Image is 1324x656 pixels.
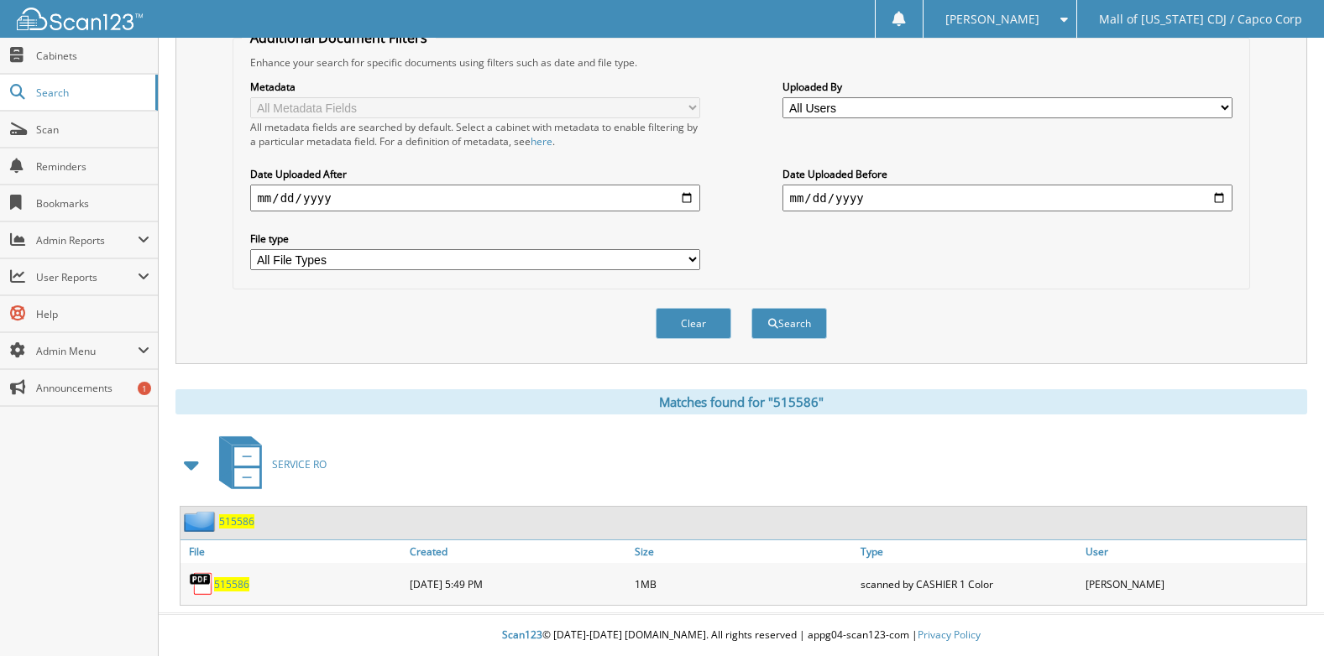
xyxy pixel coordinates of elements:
span: Help [36,307,149,321]
a: SERVICE RO [209,431,327,497]
span: Scan123 [502,627,542,642]
a: File [181,540,406,563]
legend: Additional Document Filters [242,29,436,47]
img: folder2.png [184,511,219,532]
a: 515586 [214,577,249,591]
div: [DATE] 5:49 PM [406,567,631,601]
span: [PERSON_NAME] [945,14,1039,24]
div: 1MB [631,567,856,601]
label: File type [250,232,699,246]
div: [PERSON_NAME] [1081,567,1306,601]
button: Search [751,308,827,339]
a: Created [406,540,631,563]
a: User [1081,540,1306,563]
label: Uploaded By [782,80,1232,94]
a: Privacy Policy [918,627,981,642]
span: Bookmarks [36,196,149,211]
label: Date Uploaded Before [782,167,1232,181]
label: Metadata [250,80,699,94]
div: All metadata fields are searched by default. Select a cabinet with metadata to enable filtering b... [250,120,699,148]
div: Enhance your search for specific documents using filters such as date and file type. [242,55,1240,70]
span: Announcements [36,381,149,395]
span: Scan [36,122,149,137]
input: start [250,185,699,211]
span: Mall of [US_STATE] CDJ / Capco Corp [1099,14,1302,24]
span: User Reports [36,270,138,284]
a: Size [631,540,856,563]
span: Admin Reports [36,233,138,247]
div: © [DATE]-[DATE] [DOMAIN_NAME]. All rights reserved | appg04-scan123-com | [159,615,1324,656]
div: 1 [138,382,151,395]
input: end [782,185,1232,211]
span: SERVICE RO [272,457,327,471]
a: 515586 [219,514,254,528]
span: Cabinets [36,49,149,63]
a: here [531,134,552,148]
span: Search [36,86,147,100]
a: Type [856,540,1081,563]
label: Date Uploaded After [250,167,699,181]
div: scanned by CASHIER 1 Color [856,567,1081,601]
span: Admin Menu [36,344,138,358]
span: Reminders [36,159,149,174]
div: Matches found for "515586" [175,389,1307,414]
img: PDF.png [189,571,214,596]
img: scan123-logo-white.svg [17,8,143,30]
button: Clear [656,308,731,339]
